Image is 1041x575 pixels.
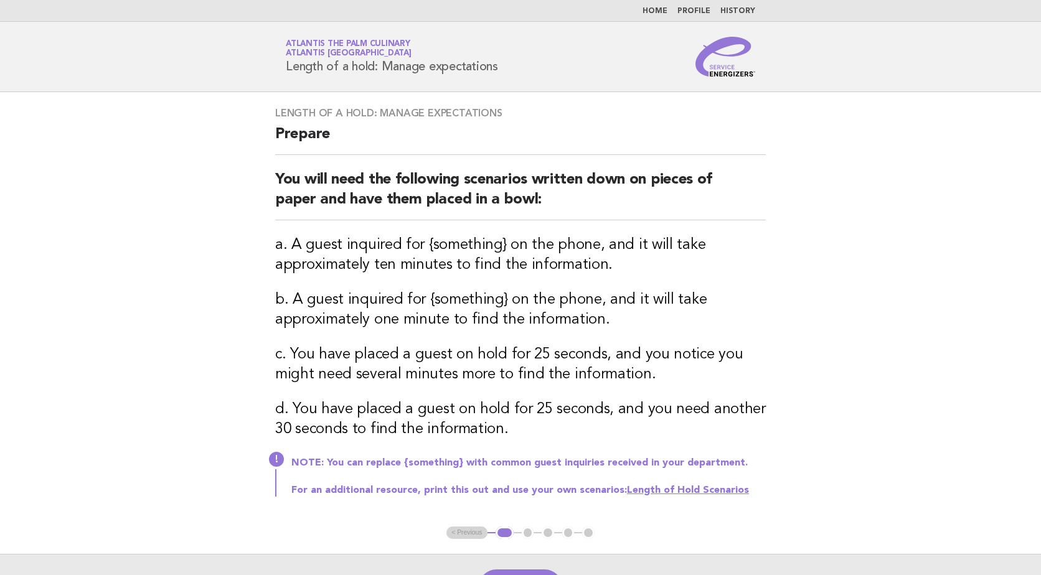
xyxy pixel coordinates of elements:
h3: Length of a hold: Manage expectations [275,107,766,119]
h2: Prepare [275,124,766,155]
a: Profile [677,7,710,15]
a: Length of Hold Scenarios [627,485,749,495]
h2: You will need the following scenarios written down on pieces of paper and have them placed in a b... [275,170,766,220]
h1: Length of a hold: Manage expectations [286,40,498,73]
h3: b. A guest inquired for {something} on the phone, and it will take approximately one minute to fi... [275,290,766,330]
p: NOTE: You can replace {something} with common guest inquiries received in your department. [291,457,766,469]
button: 1 [496,526,514,539]
span: Atlantis [GEOGRAPHIC_DATA] [286,50,412,58]
img: Service Energizers [695,37,755,77]
h3: c. You have placed a guest on hold for 25 seconds, and you notice you might need several minutes ... [275,345,766,385]
h3: a. A guest inquired for {something} on the phone, and it will take approximately ten minutes to f... [275,235,766,275]
a: History [720,7,755,15]
p: For an additional resource, print this out and use your own scenarios: [291,484,766,497]
h3: d. You have placed a guest on hold for 25 seconds, and you need another 30 seconds to find the in... [275,400,766,439]
a: Atlantis The Palm CulinaryAtlantis [GEOGRAPHIC_DATA] [286,40,412,57]
a: Home [643,7,667,15]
